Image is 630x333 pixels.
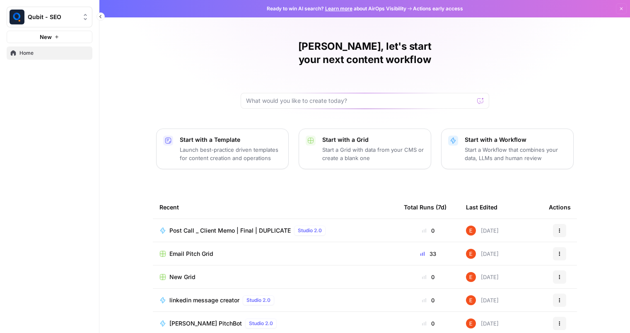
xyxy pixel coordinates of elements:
span: Qubit - SEO [28,13,78,21]
span: New [40,33,52,41]
div: [DATE] [466,272,499,282]
div: 0 [404,273,453,281]
span: Studio 2.0 [249,320,273,327]
h1: [PERSON_NAME], let's start your next content workflow [241,40,489,66]
p: Start a Grid with data from your CMS or create a blank one [322,146,424,162]
img: ajf8yqgops6ssyjpn8789yzw4nvp [466,272,476,282]
a: Email Pitch Grid [159,250,391,258]
a: New Grid [159,273,391,281]
button: Start with a TemplateLaunch best-practice driven templates for content creation and operations [156,129,289,169]
a: Post Call _ Client Memo | Final | DUPLICATEStudio 2.0 [159,226,391,236]
img: Qubit - SEO Logo [10,10,24,24]
div: 33 [404,250,453,258]
button: Start with a WorkflowStart a Workflow that combines your data, LLMs and human review [441,129,574,169]
img: ajf8yqgops6ssyjpn8789yzw4nvp [466,226,476,236]
span: Post Call _ Client Memo | Final | DUPLICATE [169,226,291,235]
a: Learn more [325,5,352,12]
a: [PERSON_NAME] PitchBotStudio 2.0 [159,318,391,328]
button: Workspace: Qubit - SEO [7,7,92,27]
span: Ready to win AI search? about AirOps Visibility [267,5,406,12]
span: Actions early access [413,5,463,12]
div: [DATE] [466,295,499,305]
div: [DATE] [466,318,499,328]
input: What would you like to create today? [246,97,474,105]
div: Last Edited [466,196,497,219]
div: Total Runs (7d) [404,196,447,219]
button: New [7,31,92,43]
div: Recent [159,196,391,219]
span: [PERSON_NAME] PitchBot [169,319,242,328]
div: 0 [404,319,453,328]
p: Start a Workflow that combines your data, LLMs and human review [465,146,567,162]
span: New Grid [169,273,196,281]
p: Launch best-practice driven templates for content creation and operations [180,146,282,162]
span: Home [19,49,89,57]
span: linkedin message creator [169,296,239,304]
img: ajf8yqgops6ssyjpn8789yzw4nvp [466,295,476,305]
p: Start with a Template [180,136,282,144]
button: Start with a GridStart a Grid with data from your CMS or create a blank one [299,129,431,169]
div: [DATE] [466,249,499,259]
a: Home [7,46,92,60]
a: linkedin message creatorStudio 2.0 [159,295,391,305]
p: Start with a Workflow [465,136,567,144]
span: Email Pitch Grid [169,250,213,258]
span: Studio 2.0 [246,297,270,304]
div: [DATE] [466,226,499,236]
div: Actions [549,196,571,219]
p: Start with a Grid [322,136,424,144]
div: 0 [404,296,453,304]
div: 0 [404,226,453,235]
span: Studio 2.0 [298,227,322,234]
img: ajf8yqgops6ssyjpn8789yzw4nvp [466,249,476,259]
img: ajf8yqgops6ssyjpn8789yzw4nvp [466,318,476,328]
